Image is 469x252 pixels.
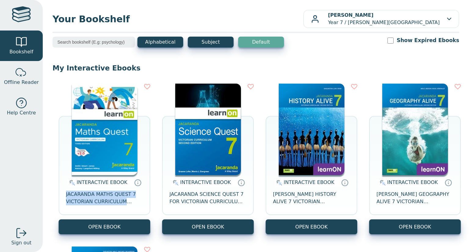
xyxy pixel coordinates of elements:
[59,219,150,234] button: OPEN EBOOK
[397,37,459,44] label: Show Expired Ebooks
[134,179,141,186] a: Interactive eBooks are accessed online via the publisher’s portal. They contain interactive resou...
[188,37,234,48] button: Subject
[137,37,183,48] button: Alphabetical
[376,191,453,205] span: [PERSON_NAME] GEOGRAPHY ALIVE 7 VICTORIAN CURRICULUM LEARNON EBOOK 2E
[328,12,373,18] b: [PERSON_NAME]
[53,37,135,48] input: Search bookshelf (E.g: psychology)
[328,12,440,26] p: Year 7 / [PERSON_NAME][GEOGRAPHIC_DATA]
[445,179,452,186] a: Interactive eBooks are accessed online via the publisher’s portal. They contain interactive resou...
[171,179,179,186] img: interactive.svg
[67,179,75,186] img: interactive.svg
[11,239,31,247] span: Sign out
[238,179,245,186] a: Interactive eBooks are accessed online via the publisher’s portal. They contain interactive resou...
[266,219,357,234] button: OPEN EBOOK
[303,10,459,28] button: [PERSON_NAME]Year 7 / [PERSON_NAME][GEOGRAPHIC_DATA]
[175,84,241,175] img: 329c5ec2-5188-ea11-a992-0272d098c78b.jpg
[169,191,246,205] span: JACARANDA SCIENCE QUEST 7 FOR VICTORIAN CURRICULUM LEARNON 2E EBOOK
[274,179,282,186] img: interactive.svg
[9,48,33,56] span: Bookshelf
[387,179,438,185] span: INTERACTIVE EBOOK
[72,84,137,175] img: b87b3e28-4171-4aeb-a345-7fa4fe4e6e25.jpg
[4,79,39,86] span: Offline Reader
[341,179,348,186] a: Interactive eBooks are accessed online via the publisher’s portal. They contain interactive resou...
[7,109,36,117] span: Help Centre
[382,84,448,175] img: cc9fd0c4-7e91-e911-a97e-0272d098c78b.jpg
[273,191,350,205] span: [PERSON_NAME] HISTORY ALIVE 7 VICTORIAN CURRICULUM LEARNON EBOOK 2E
[66,191,143,205] span: JACARANDA MATHS QUEST 7 VICTORIAN CURRICULUM LEARNON EBOOK 3E
[238,37,284,48] button: Default
[162,219,254,234] button: OPEN EBOOK
[284,179,334,185] span: INTERACTIVE EBOOK
[53,63,459,73] p: My Interactive Ebooks
[279,84,344,175] img: d4781fba-7f91-e911-a97e-0272d098c78b.jpg
[77,179,127,185] span: INTERACTIVE EBOOK
[180,179,231,185] span: INTERACTIVE EBOOK
[378,179,386,186] img: interactive.svg
[53,12,303,26] span: Your Bookshelf
[369,219,461,234] button: OPEN EBOOK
